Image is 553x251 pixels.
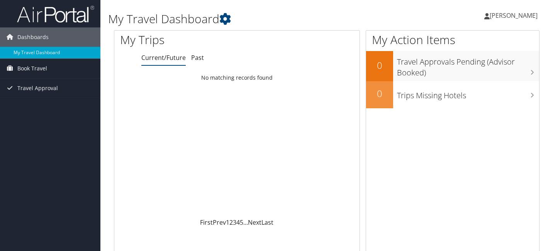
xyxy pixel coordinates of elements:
[213,218,226,227] a: Prev
[484,4,545,27] a: [PERSON_NAME]
[226,218,229,227] a: 1
[243,218,248,227] span: …
[233,218,236,227] a: 3
[366,59,393,72] h2: 0
[17,59,47,78] span: Book Travel
[248,218,261,227] a: Next
[120,32,251,48] h1: My Trips
[200,218,213,227] a: First
[17,79,58,98] span: Travel Approval
[17,5,94,23] img: airportal-logo.png
[366,81,539,108] a: 0Trips Missing Hotels
[191,53,204,62] a: Past
[17,27,49,47] span: Dashboards
[108,11,400,27] h1: My Travel Dashboard
[366,51,539,81] a: 0Travel Approvals Pending (Advisor Booked)
[366,32,539,48] h1: My Action Items
[114,71,360,85] td: No matching records found
[240,218,243,227] a: 5
[366,87,393,100] h2: 0
[141,53,186,62] a: Current/Future
[397,53,539,78] h3: Travel Approvals Pending (Advisor Booked)
[397,86,539,101] h3: Trips Missing Hotels
[490,11,538,20] span: [PERSON_NAME]
[229,218,233,227] a: 2
[236,218,240,227] a: 4
[261,218,273,227] a: Last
